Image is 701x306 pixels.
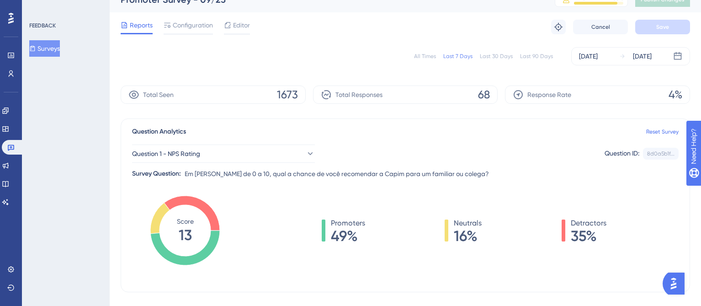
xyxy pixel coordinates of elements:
[185,168,489,179] span: Em [PERSON_NAME] de 0 a 10, qual a chance de você recomendar a Capim para um familiar ou colega?
[573,20,628,34] button: Cancel
[480,53,513,60] div: Last 30 Days
[478,87,490,102] span: 68
[579,51,598,62] div: [DATE]
[130,20,153,31] span: Reports
[277,87,298,102] span: 1673
[143,89,174,100] span: Total Seen
[132,168,181,179] div: Survey Question:
[454,218,482,229] span: Neutrals
[21,2,57,13] span: Need Help?
[29,22,56,29] div: FEEDBACK
[527,89,571,100] span: Response Rate
[173,20,213,31] span: Configuration
[633,51,652,62] div: [DATE]
[591,23,610,31] span: Cancel
[656,23,669,31] span: Save
[605,148,639,160] div: Question ID:
[443,53,473,60] div: Last 7 Days
[177,218,194,225] tspan: Score
[669,87,682,102] span: 4%
[132,145,315,163] button: Question 1 - NPS Rating
[520,53,553,60] div: Last 90 Days
[29,40,60,57] button: Surveys
[233,20,250,31] span: Editor
[647,150,674,157] div: 8d0a5b1f...
[335,89,382,100] span: Total Responses
[331,218,365,229] span: Promoters
[635,20,690,34] button: Save
[179,226,192,244] tspan: 13
[132,126,186,137] span: Question Analytics
[571,218,606,229] span: Detractors
[414,53,436,60] div: All Times
[454,229,482,243] span: 16%
[331,229,365,243] span: 49%
[571,229,606,243] span: 35%
[663,270,690,297] iframe: UserGuiding AI Assistant Launcher
[132,148,200,159] span: Question 1 - NPS Rating
[646,128,679,135] a: Reset Survey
